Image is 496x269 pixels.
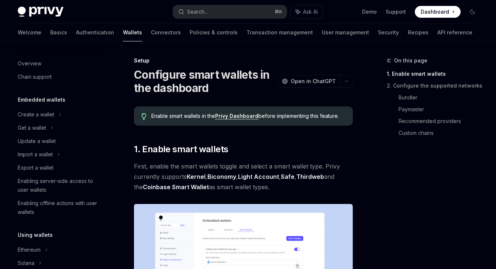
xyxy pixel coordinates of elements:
[437,24,472,41] a: API reference
[18,177,102,194] div: Enabling server-side access to user wallets
[187,7,208,16] div: Search...
[296,173,324,181] a: Thirdweb
[12,134,106,148] a: Update a wallet
[399,92,484,103] a: Bundler
[466,6,478,18] button: Toggle dark mode
[143,183,209,191] a: Coinbase Smart Wallet
[277,75,340,88] button: Open in ChatGPT
[18,245,41,254] div: Ethereum
[290,5,323,18] button: Ask AI
[281,173,294,181] a: Safe
[247,24,313,41] a: Transaction management
[399,103,484,115] a: Paymaster
[18,110,54,119] div: Create a wallet
[378,24,399,41] a: Security
[207,173,236,181] a: Biconomy
[134,161,353,192] span: First, enable the smart wallets toggle and select a smart wallet type. Privy currently supports ,...
[238,173,279,181] a: Light Account
[215,113,258,119] a: Privy Dashboard
[322,24,369,41] a: User management
[12,174,106,197] a: Enabling server-side access to user wallets
[362,8,377,16] a: Demo
[12,161,106,174] a: Export a wallet
[18,59,41,68] div: Overview
[134,68,274,95] h1: Configure smart wallets in the dashboard
[275,9,282,15] span: ⌘ K
[18,231,53,239] h5: Using wallets
[408,24,428,41] a: Recipes
[187,173,206,181] a: Kernel
[134,143,228,155] span: 1. Enable smart wallets
[18,259,34,268] div: Solana
[12,57,106,70] a: Overview
[415,6,461,18] a: Dashboard
[18,150,53,159] div: Import a wallet
[394,56,427,65] span: On this page
[421,8,449,16] span: Dashboard
[18,163,54,172] div: Export a wallet
[387,68,484,80] a: 1. Enable smart wallets
[12,70,106,84] a: Chain support
[303,8,318,16] span: Ask AI
[18,72,52,81] div: Chain support
[18,137,56,146] div: Update a wallet
[141,113,147,120] svg: Tip
[123,24,142,41] a: Wallets
[134,57,353,64] div: Setup
[12,197,106,219] a: Enabling offline actions with user wallets
[190,24,238,41] a: Policies & controls
[291,78,336,85] span: Open in ChatGPT
[18,123,46,132] div: Get a wallet
[386,8,406,16] a: Support
[151,24,181,41] a: Connectors
[50,24,67,41] a: Basics
[387,80,484,92] a: 2. Configure the supported networks
[18,199,102,217] div: Enabling offline actions with user wallets
[76,24,114,41] a: Authentication
[18,7,63,17] img: dark logo
[399,115,484,127] a: Recommended providers
[173,5,286,18] button: Search...⌘K
[399,127,484,139] a: Custom chains
[18,24,41,41] a: Welcome
[18,95,65,104] h5: Embedded wallets
[151,112,345,120] span: Enable smart wallets in the before implementing this feature.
